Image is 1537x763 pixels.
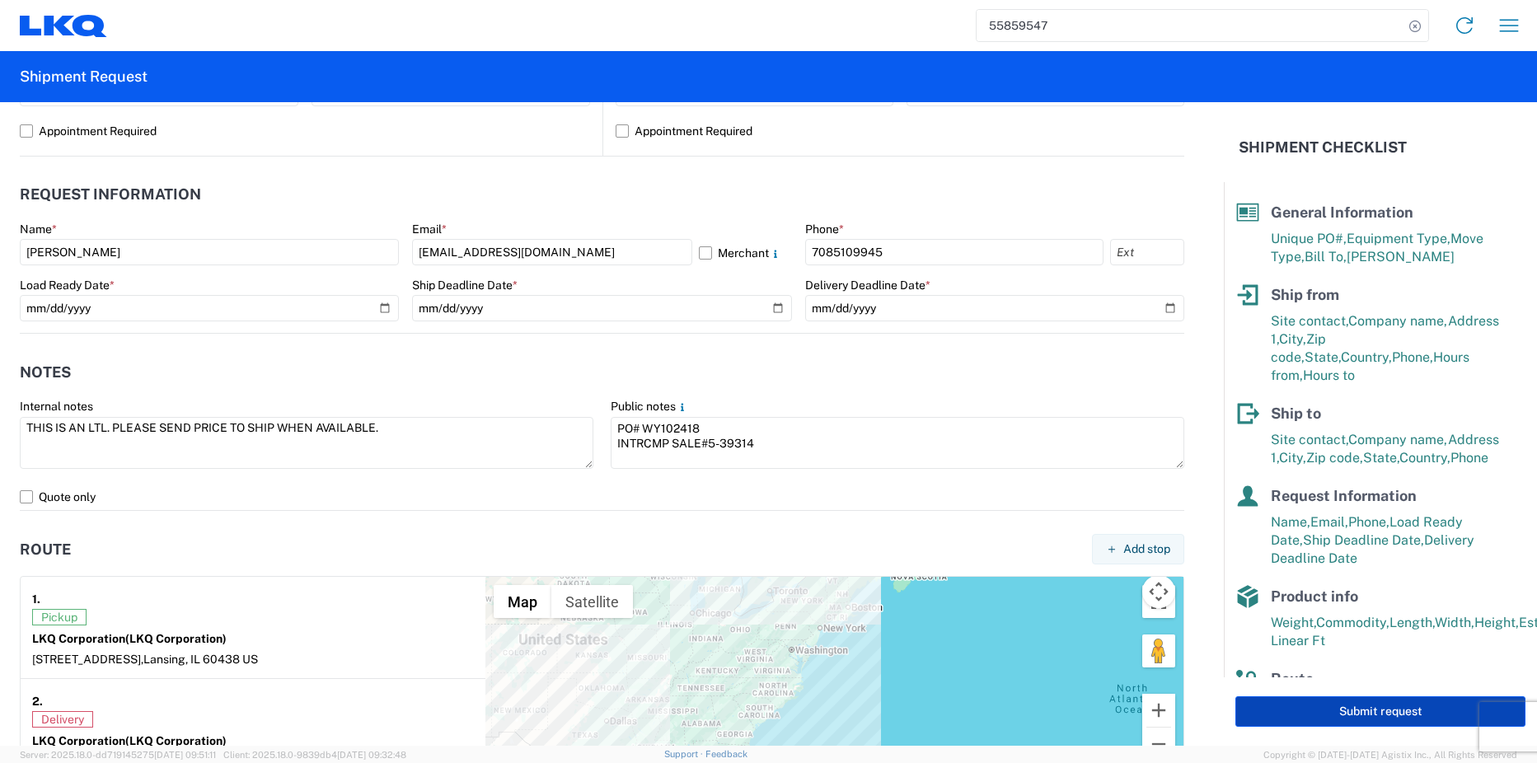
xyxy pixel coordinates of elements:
span: Weight, [1271,615,1316,630]
button: Drag Pegman onto the map to open Street View [1142,634,1175,667]
span: Site contact, [1271,432,1348,447]
button: Zoom in [1142,694,1175,727]
span: Hours to [1303,367,1355,383]
span: Request Information [1271,487,1417,504]
span: [STREET_ADDRESS], [32,653,143,666]
span: [PERSON_NAME] [1347,249,1455,264]
span: State, [1363,450,1399,466]
span: [DATE] 09:51:11 [154,750,216,760]
button: Show street map [494,585,551,618]
button: Show satellite imagery [551,585,633,618]
span: Equipment Type, [1347,231,1450,246]
span: Phone [1450,450,1488,466]
strong: LKQ Corporation [32,632,227,645]
span: Product info [1271,587,1358,605]
span: General Information [1271,204,1413,221]
span: Name, [1271,514,1310,530]
span: Delivery [32,711,93,728]
input: Shipment, tracking or reference number [977,10,1403,41]
label: Internal notes [20,399,93,414]
label: Delivery Deadline Date [805,278,930,293]
span: Site contact, [1271,313,1348,329]
span: Lansing, IL 60438 US [143,653,258,666]
span: Height, [1474,615,1519,630]
h2: Route [20,541,71,558]
h2: Request Information [20,186,201,203]
strong: LKQ Corporation [32,734,227,747]
span: Client: 2025.18.0-9839db4 [223,750,406,760]
h2: Notes [20,364,71,381]
span: Add stop [1123,541,1170,557]
label: Public notes [611,399,689,414]
button: Add stop [1092,534,1184,564]
span: Length, [1389,615,1435,630]
span: (LKQ Corporation) [125,632,227,645]
label: Appointment Required [20,118,590,144]
span: Bill To, [1305,249,1347,264]
a: Feedback [705,749,747,759]
span: City, [1279,450,1306,466]
strong: 1. [32,588,40,609]
button: Map camera controls [1142,575,1175,608]
span: Commodity, [1316,615,1389,630]
h2: Shipment Request [20,67,148,87]
span: Phone, [1348,514,1389,530]
span: Ship from [1271,286,1339,303]
input: Ext [1110,239,1184,265]
span: Ship Deadline Date, [1303,532,1424,548]
label: Appointment Required [616,118,1185,144]
span: Country, [1341,349,1392,365]
strong: 2. [32,690,43,711]
label: Merchant [699,239,792,265]
h2: Shipment Checklist [1239,138,1407,157]
span: State, [1305,349,1341,365]
span: [DATE] 09:32:48 [337,750,406,760]
span: Company name, [1348,432,1448,447]
span: Phone, [1392,349,1433,365]
label: Name [20,222,57,236]
span: Ship to [1271,405,1321,422]
span: (LKQ Corporation) [125,734,227,747]
button: Zoom out [1142,728,1175,761]
span: Zip code, [1306,450,1363,466]
label: Email [412,222,447,236]
span: Unique PO#, [1271,231,1347,246]
button: Submit request [1235,696,1525,727]
label: Phone [805,222,844,236]
span: Company name, [1348,313,1448,329]
span: Pickup [32,609,87,625]
span: Width, [1435,615,1474,630]
span: Server: 2025.18.0-dd719145275 [20,750,216,760]
a: Support [664,749,705,759]
span: Copyright © [DATE]-[DATE] Agistix Inc., All Rights Reserved [1263,747,1517,762]
span: Email, [1310,514,1348,530]
span: Route [1271,670,1314,687]
label: Load Ready Date [20,278,115,293]
span: City, [1279,331,1306,347]
span: Country, [1399,450,1450,466]
label: Ship Deadline Date [412,278,518,293]
label: Quote only [20,484,1184,510]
